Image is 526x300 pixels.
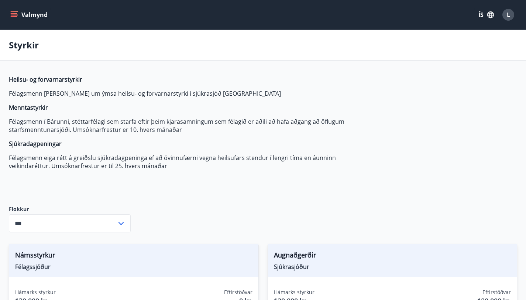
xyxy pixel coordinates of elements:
strong: Sjúkradagpeningar [9,140,62,148]
button: menu [9,8,51,21]
p: Félagsmenn [PERSON_NAME] um ýmsa heilsu- og forvarnarstyrki í sjúkrasjóð [GEOGRAPHIC_DATA] [9,89,357,98]
label: Flokkur [9,205,131,213]
button: ÍS [474,8,498,21]
span: Eftirstöðvar [482,289,511,296]
span: Hámarks styrkur [274,289,314,296]
span: L [507,11,510,19]
span: Námsstyrkur [15,250,252,263]
span: Hámarks styrkur [15,289,56,296]
strong: Menntastyrkir [9,103,48,112]
span: Félagssjóður [15,263,252,271]
span: Augnaðgerðir [274,250,511,263]
p: Félagsmenn eiga rétt á greiðslu sjúkradagpeninga ef að óvinnufærni vegna heilsufars stendur í len... [9,154,357,170]
button: L [499,6,517,24]
span: Eftirstöðvar [224,289,252,296]
strong: Heilsu- og forvarnarstyrkir [9,75,82,83]
p: Félagsmenn í Bárunni, stéttarfélagi sem starfa eftir þeim kjarasamningum sem félagið er aðili að ... [9,117,357,134]
p: Styrkir [9,39,39,51]
span: Sjúkrasjóður [274,263,511,271]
